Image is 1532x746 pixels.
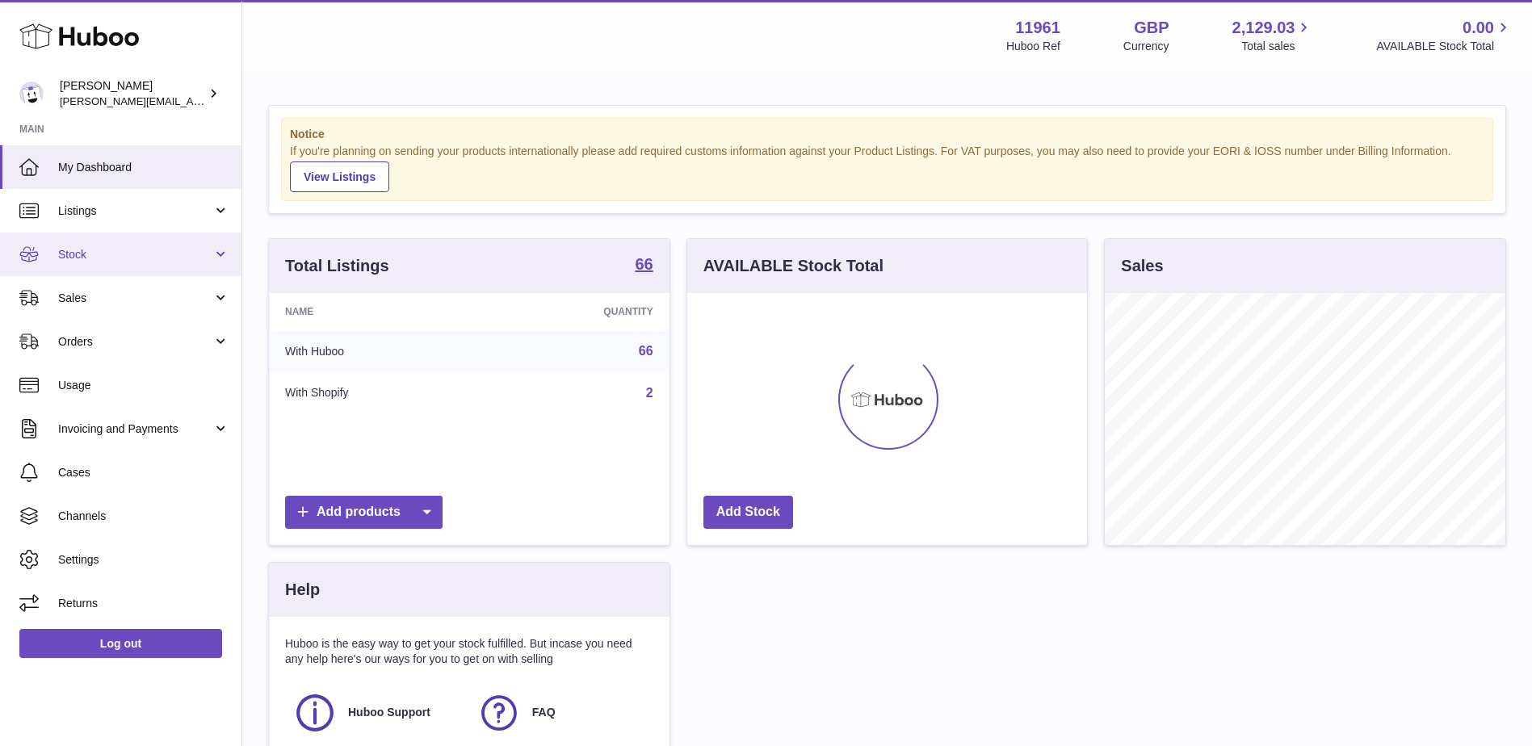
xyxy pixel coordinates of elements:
h3: Help [285,579,320,601]
span: [PERSON_NAME][EMAIL_ADDRESS][DOMAIN_NAME] [60,94,324,107]
th: Quantity [485,293,669,330]
td: With Huboo [269,330,485,372]
a: View Listings [290,161,389,192]
a: 2 [646,386,653,400]
a: Add products [285,496,443,529]
span: FAQ [532,705,556,720]
strong: 11961 [1015,17,1060,39]
a: Log out [19,629,222,658]
div: Huboo Ref [1006,39,1060,54]
span: Invoicing and Payments [58,421,212,437]
strong: 66 [635,256,653,272]
span: My Dashboard [58,160,229,175]
span: Cases [58,465,229,480]
th: Name [269,293,485,330]
span: Sales [58,291,212,306]
span: Returns [58,596,229,611]
h3: Total Listings [285,255,389,277]
span: Total sales [1241,39,1313,54]
h3: AVAILABLE Stock Total [703,255,884,277]
a: Huboo Support [293,691,461,735]
strong: GBP [1134,17,1169,39]
span: Orders [58,334,212,350]
span: AVAILABLE Stock Total [1376,39,1513,54]
span: 2,129.03 [1232,17,1295,39]
img: raghav@transformative.in [19,82,44,106]
div: [PERSON_NAME] [60,78,205,109]
span: 0.00 [1463,17,1494,39]
span: Usage [58,378,229,393]
div: If you're planning on sending your products internationally please add required customs informati... [290,144,1484,192]
div: Currency [1123,39,1169,54]
strong: Notice [290,127,1484,142]
td: With Shopify [269,372,485,414]
span: Listings [58,203,212,219]
a: 2,129.03 Total sales [1232,17,1314,54]
span: Stock [58,247,212,262]
a: 66 [635,256,653,275]
span: Huboo Support [348,705,430,720]
a: 0.00 AVAILABLE Stock Total [1376,17,1513,54]
span: Settings [58,552,229,568]
a: FAQ [477,691,645,735]
h3: Sales [1121,255,1163,277]
a: 66 [639,344,653,358]
p: Huboo is the easy way to get your stock fulfilled. But incase you need any help here's our ways f... [285,636,653,667]
a: Add Stock [703,496,793,529]
span: Channels [58,509,229,524]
